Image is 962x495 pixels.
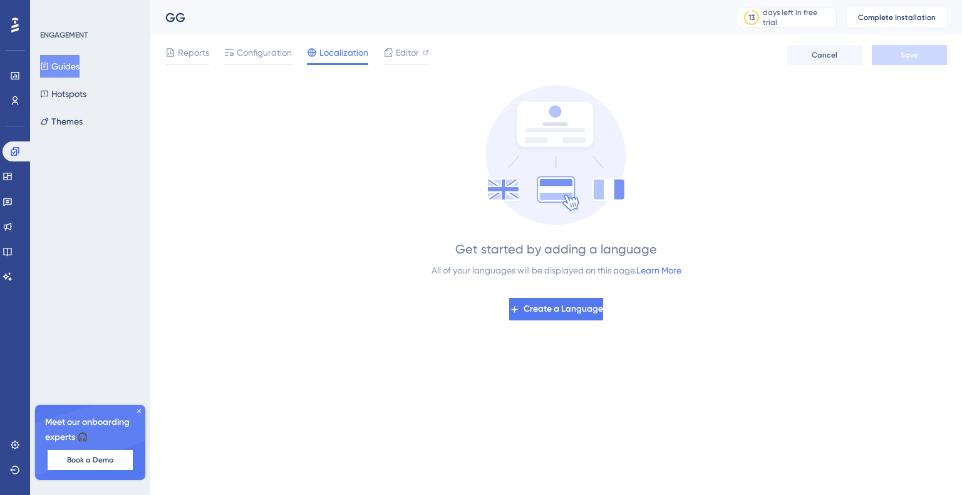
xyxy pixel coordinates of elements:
span: Book a Demo [67,455,113,465]
button: Themes [40,110,83,133]
button: Create a Language [509,298,603,320]
span: Cancel [812,50,837,60]
button: Hotspots [40,83,86,105]
span: Localization [319,45,368,60]
button: Save [872,45,947,65]
span: Editor [396,45,419,60]
button: Complete Installation [847,8,947,28]
div: GG [165,9,705,26]
span: Configuration [237,45,292,60]
button: Book a Demo [48,450,133,470]
button: Cancel [787,45,862,65]
div: ENGAGEMENT [40,30,88,40]
div: All of your languages will be displayed on this page. [432,263,681,278]
span: Reports [178,45,209,60]
a: Learn More [636,265,681,275]
span: Create a Language [524,302,603,317]
div: days left in free trial [763,8,832,28]
span: Save [901,50,918,60]
button: Guides [40,55,80,78]
span: Complete Installation [858,13,936,23]
div: Get started by adding a language [455,240,657,258]
div: 13 [748,13,755,23]
span: Meet our onboarding experts 🎧 [45,415,135,445]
